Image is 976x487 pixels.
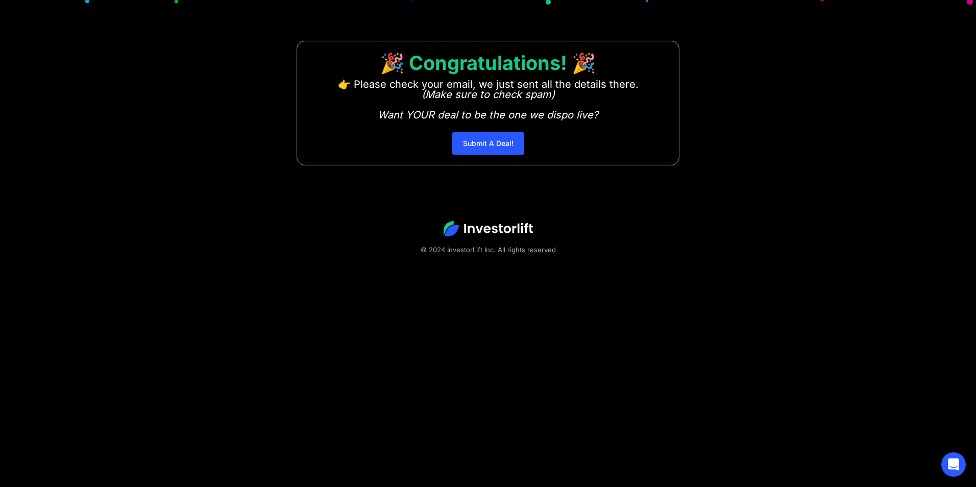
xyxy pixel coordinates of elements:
em: (Make sure to check spam) Want YOUR deal to be the one we dispo live? [378,88,598,121]
p: 👉 Please check your email, we just sent all the details there. ‍ [338,79,639,120]
div: Open Intercom Messenger [941,452,966,477]
a: Submit A Deal! [452,132,524,155]
div: © 2024 InvestorLift Inc. All rights reserved [36,245,940,255]
strong: 🎉 Congratulations! 🎉 [380,51,596,75]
